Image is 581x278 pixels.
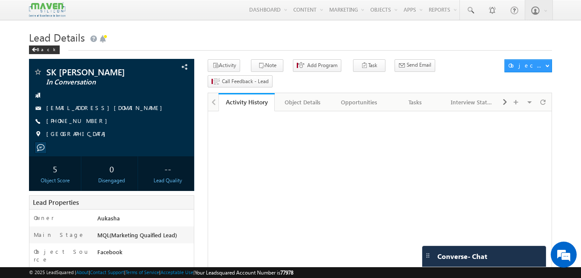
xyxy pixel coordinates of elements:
div: Facebook [95,248,194,260]
div: -- [144,161,192,177]
button: Send Email [395,59,435,72]
a: [EMAIL_ADDRESS][DOMAIN_NAME] [46,104,167,111]
div: Object Score [31,177,79,184]
a: Opportunities [331,93,388,111]
div: Opportunities [338,97,380,107]
span: Send Email [407,61,431,69]
button: Activity [208,59,240,72]
div: MQL(Marketing Quaified Lead) [95,231,194,243]
span: Aukasha [97,214,120,222]
button: Object Actions [504,59,552,72]
span: Lead Details [29,30,85,44]
div: Back [29,45,60,54]
img: Custom Logo [29,2,65,17]
div: Disengaged [88,177,135,184]
span: Call Feedback - Lead [222,78,269,85]
a: About [76,269,89,275]
div: Lead Quality [144,177,192,184]
label: Object Source [34,248,89,263]
a: Terms of Service [125,269,159,275]
span: Lead Properties [33,198,79,207]
a: Back [29,45,64,52]
span: Converse - Chat [437,252,487,260]
div: 5 [31,161,79,177]
span: © 2025 LeadSquared | | | | | [29,268,293,277]
button: Add Program [293,59,341,72]
span: Add Program [307,61,337,69]
img: carter-drag [424,252,431,259]
div: 0 [88,161,135,177]
span: [GEOGRAPHIC_DATA] [46,130,110,139]
div: Tasks [395,97,436,107]
a: Contact Support [90,269,124,275]
label: Main Stage [34,231,85,239]
a: Activity History [218,93,275,111]
div: Object Actions [508,61,545,69]
span: [PHONE_NUMBER] [46,117,112,126]
span: In Conversation [46,78,148,87]
span: Your Leadsquared Account Number is [195,269,293,276]
button: Note [251,59,283,72]
button: Task [353,59,385,72]
a: Tasks [388,93,444,111]
span: 77978 [280,269,293,276]
a: Acceptable Use [160,269,193,275]
a: Object Details [275,93,331,111]
div: Activity History [225,98,268,106]
a: Interview Status [444,93,500,111]
div: Object Details [282,97,323,107]
label: Owner [34,214,54,222]
div: Interview Status [451,97,492,107]
span: SK [PERSON_NAME] [46,68,148,76]
button: Call Feedback - Lead [208,75,273,88]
